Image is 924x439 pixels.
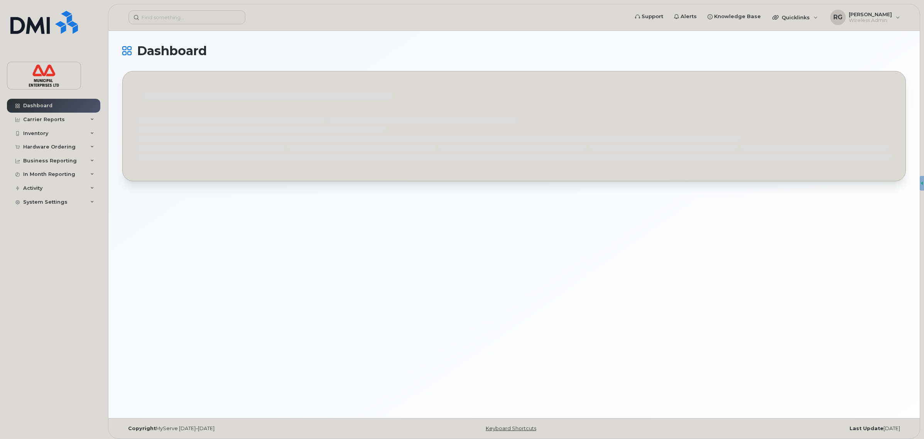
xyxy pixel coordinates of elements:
[645,425,906,432] div: [DATE]
[128,425,156,431] strong: Copyright
[137,45,207,57] span: Dashboard
[850,425,883,431] strong: Last Update
[486,425,536,431] a: Keyboard Shortcuts
[122,425,383,432] div: MyServe [DATE]–[DATE]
